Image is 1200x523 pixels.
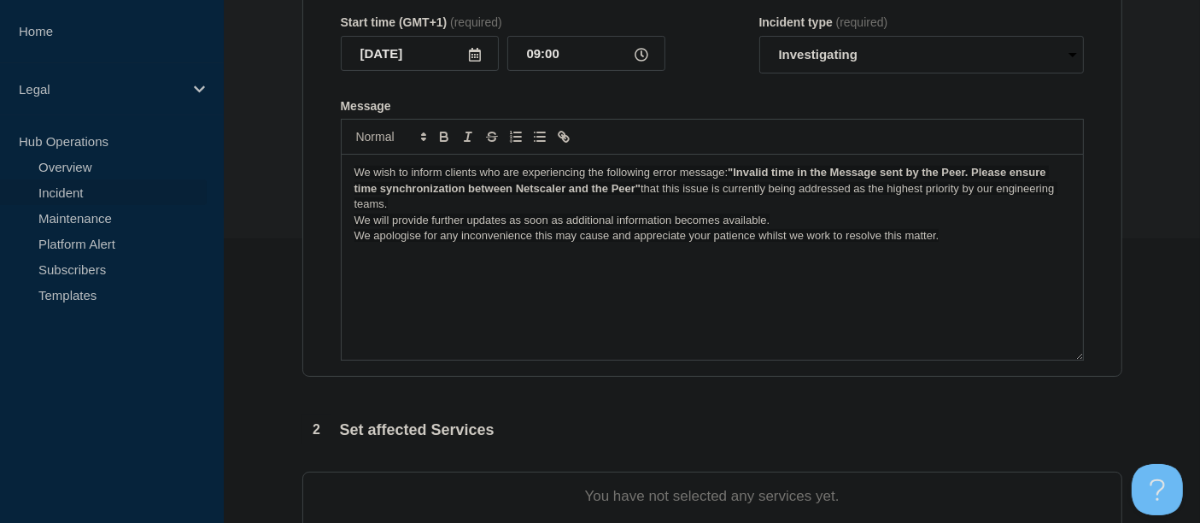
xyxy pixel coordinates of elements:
strong: "Invalid time in the Message sent by the Peer. Please ensure time synchronization between Netscal... [354,166,1050,194]
select: Incident type [759,36,1084,73]
span: that this issue is currently being addressed as the highest priority by our engineering teams. [354,182,1057,210]
button: Toggle strikethrough text [480,126,504,147]
input: HH:MM [507,36,665,71]
button: Toggle bold text [432,126,456,147]
span: We apologise for any inconvenience this may cause and appreciate your patience whilst we work to ... [354,229,940,242]
div: Message [342,155,1083,360]
div: Message [341,99,1084,113]
span: 2 [302,415,331,444]
p: Legal [19,82,183,97]
span: Font size [348,126,432,147]
span: (required) [450,15,502,29]
span: (required) [836,15,888,29]
div: Start time (GMT+1) [341,15,665,29]
iframe: Help Scout Beacon - Open [1132,464,1183,515]
button: Toggle italic text [456,126,480,147]
button: Toggle link [552,126,576,147]
span: We will provide further updates as soon as additional information becomes available. [354,214,770,226]
span: We wish to inform clients who are experiencing the following error message: [354,166,729,179]
div: Incident type [759,15,1084,29]
div: Set affected Services [302,415,495,444]
p: You have not selected any services yet. [341,488,1084,505]
input: YYYY-MM-DD [341,36,499,71]
button: Toggle bulleted list [528,126,552,147]
button: Toggle ordered list [504,126,528,147]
